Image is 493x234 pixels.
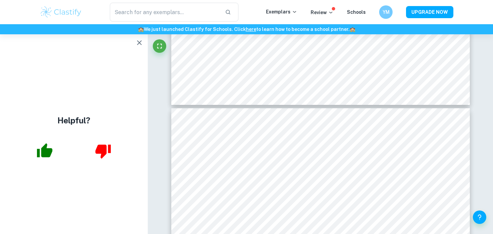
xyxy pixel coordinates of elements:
[110,3,220,22] input: Search for any exemplars...
[311,9,333,16] p: Review
[57,114,90,126] h4: Helpful?
[153,39,166,53] button: Fullscreen
[1,26,492,33] h6: We just launched Clastify for Schools. Click to learn how to become a school partner.
[473,210,486,224] button: Help and Feedback
[350,27,355,32] span: 🏫
[379,5,393,19] button: YM
[138,27,144,32] span: 🏫
[246,27,256,32] a: here
[406,6,453,18] button: UPGRADE NOW
[40,5,82,19] img: Clastify logo
[266,8,297,15] p: Exemplars
[382,8,390,16] h6: YM
[347,9,366,15] a: Schools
